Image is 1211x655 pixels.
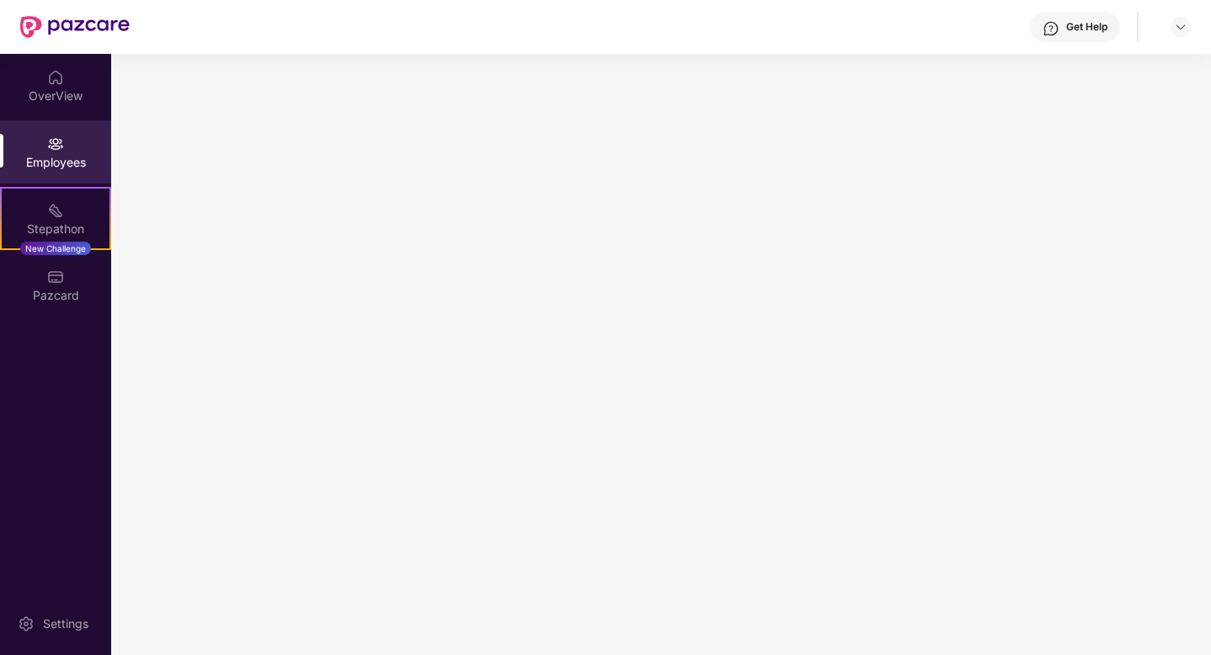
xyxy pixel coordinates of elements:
img: svg+xml;base64,PHN2ZyBpZD0iRHJvcGRvd24tMzJ4MzIiIHhtbG5zPSJodHRwOi8vd3d3LnczLm9yZy8yMDAwL3N2ZyIgd2... [1174,20,1187,34]
img: New Pazcare Logo [20,16,130,38]
img: svg+xml;base64,PHN2ZyBpZD0iRW1wbG95ZWVzIiB4bWxucz0iaHR0cDovL3d3dy53My5vcmcvMjAwMC9zdmciIHdpZHRoPS... [47,136,64,152]
img: svg+xml;base64,PHN2ZyB4bWxucz0iaHR0cDovL3d3dy53My5vcmcvMjAwMC9zdmciIHdpZHRoPSIyMSIgaGVpZ2h0PSIyMC... [47,202,64,219]
div: New Challenge [20,242,91,255]
img: svg+xml;base64,PHN2ZyBpZD0iSG9tZSIgeG1sbnM9Imh0dHA6Ly93d3cudzMub3JnLzIwMDAvc3ZnIiB3aWR0aD0iMjAiIG... [47,69,64,86]
img: svg+xml;base64,PHN2ZyBpZD0iSGVscC0zMngzMiIgeG1sbnM9Imh0dHA6Ly93d3cudzMub3JnLzIwMDAvc3ZnIiB3aWR0aD... [1043,20,1059,37]
div: Stepathon [2,221,109,237]
div: Settings [38,615,93,632]
div: Get Help [1066,20,1107,34]
img: svg+xml;base64,PHN2ZyBpZD0iUGF6Y2FyZCIgeG1sbnM9Imh0dHA6Ly93d3cudzMub3JnLzIwMDAvc3ZnIiB3aWR0aD0iMj... [47,269,64,285]
img: svg+xml;base64,PHN2ZyBpZD0iU2V0dGluZy0yMHgyMCIgeG1sbnM9Imh0dHA6Ly93d3cudzMub3JnLzIwMDAvc3ZnIiB3aW... [18,615,35,632]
